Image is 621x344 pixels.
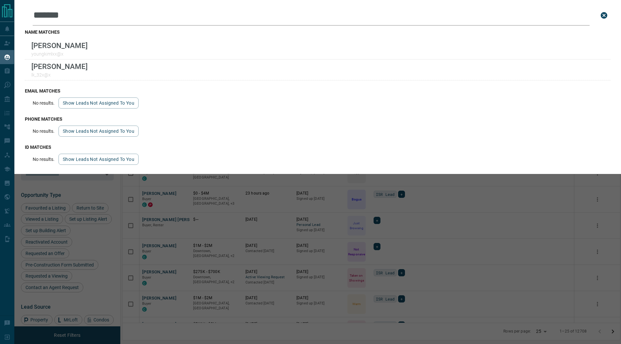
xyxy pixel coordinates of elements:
button: close search bar [597,9,611,22]
h3: email matches [25,88,611,94]
h3: phone matches [25,116,611,122]
p: No results. [33,157,55,162]
p: [PERSON_NAME] [31,62,88,71]
p: No results. [33,100,55,106]
button: show leads not assigned to you [59,126,139,137]
p: No results. [33,129,55,134]
button: show leads not assigned to you [59,97,139,109]
p: youngkimlxx@x [31,51,88,57]
p: [PERSON_NAME] [31,41,88,50]
h3: id matches [25,145,611,150]
h3: name matches [25,29,611,35]
p: lk_32x@x [31,72,88,77]
button: show leads not assigned to you [59,154,139,165]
